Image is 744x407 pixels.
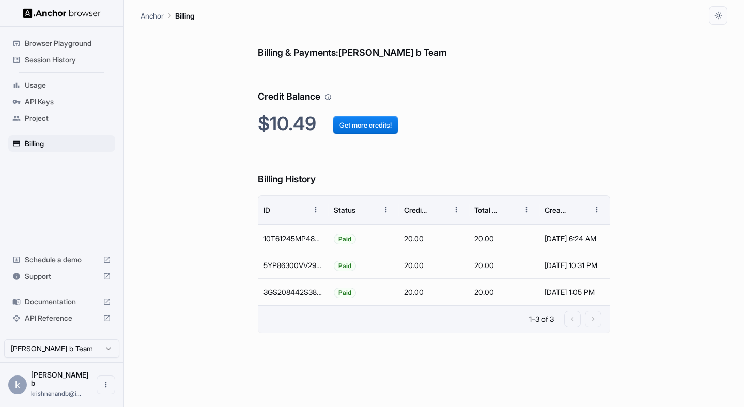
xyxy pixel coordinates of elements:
[8,93,115,110] div: API Keys
[31,370,89,387] span: krishnanand b
[334,279,355,306] span: Paid
[25,38,111,49] span: Browser Playground
[258,113,610,135] h2: $10.49
[263,206,270,214] div: ID
[474,206,498,214] div: Total Cost
[258,278,329,305] div: 3GS208442S384064T
[334,253,355,279] span: Paid
[447,200,466,219] button: Menu
[8,268,115,285] div: Support
[141,10,194,21] nav: breadcrumb
[25,55,111,65] span: Session History
[31,389,81,397] span: krishnanandb@imagineers.dev
[8,252,115,268] div: Schedule a demo
[399,252,469,278] div: 20.00
[141,10,164,21] p: Anchor
[8,52,115,68] div: Session History
[428,200,447,219] button: Sort
[258,225,329,252] div: 10T61245MP480920Y
[334,206,355,214] div: Status
[333,116,398,134] button: Get more credits!
[399,278,469,305] div: 20.00
[25,113,111,123] span: Project
[8,35,115,52] div: Browser Playground
[545,279,605,305] div: [DATE] 1:05 PM
[25,80,111,90] span: Usage
[258,69,610,104] h6: Credit Balance
[25,296,99,307] span: Documentation
[97,375,115,394] button: Open menu
[529,314,554,324] p: 1–3 of 3
[358,200,377,219] button: Sort
[545,252,605,278] div: [DATE] 10:31 PM
[334,226,355,252] span: Paid
[8,293,115,310] div: Documentation
[25,97,111,107] span: API Keys
[545,206,568,214] div: Created
[25,255,99,265] span: Schedule a demo
[377,200,395,219] button: Menu
[25,138,111,149] span: Billing
[469,225,539,252] div: 20.00
[258,151,610,187] h6: Billing History
[8,135,115,152] div: Billing
[23,8,101,18] img: Anchor Logo
[469,278,539,305] div: 20.00
[25,271,99,281] span: Support
[469,252,539,278] div: 20.00
[306,200,325,219] button: Menu
[288,200,306,219] button: Sort
[258,252,329,278] div: 5YP86300VV291751R
[404,206,427,214] div: Credits
[399,225,469,252] div: 20.00
[545,225,605,252] div: [DATE] 6:24 AM
[25,313,99,323] span: API Reference
[8,375,27,394] div: k
[175,10,194,21] p: Billing
[517,200,536,219] button: Menu
[258,25,610,60] h6: Billing & Payments: [PERSON_NAME] b Team
[569,200,587,219] button: Sort
[8,110,115,127] div: Project
[499,200,517,219] button: Sort
[324,93,332,101] svg: Your credit balance will be consumed as you use the API. Visit the usage page to view a breakdown...
[8,77,115,93] div: Usage
[8,310,115,326] div: API Reference
[587,200,606,219] button: Menu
